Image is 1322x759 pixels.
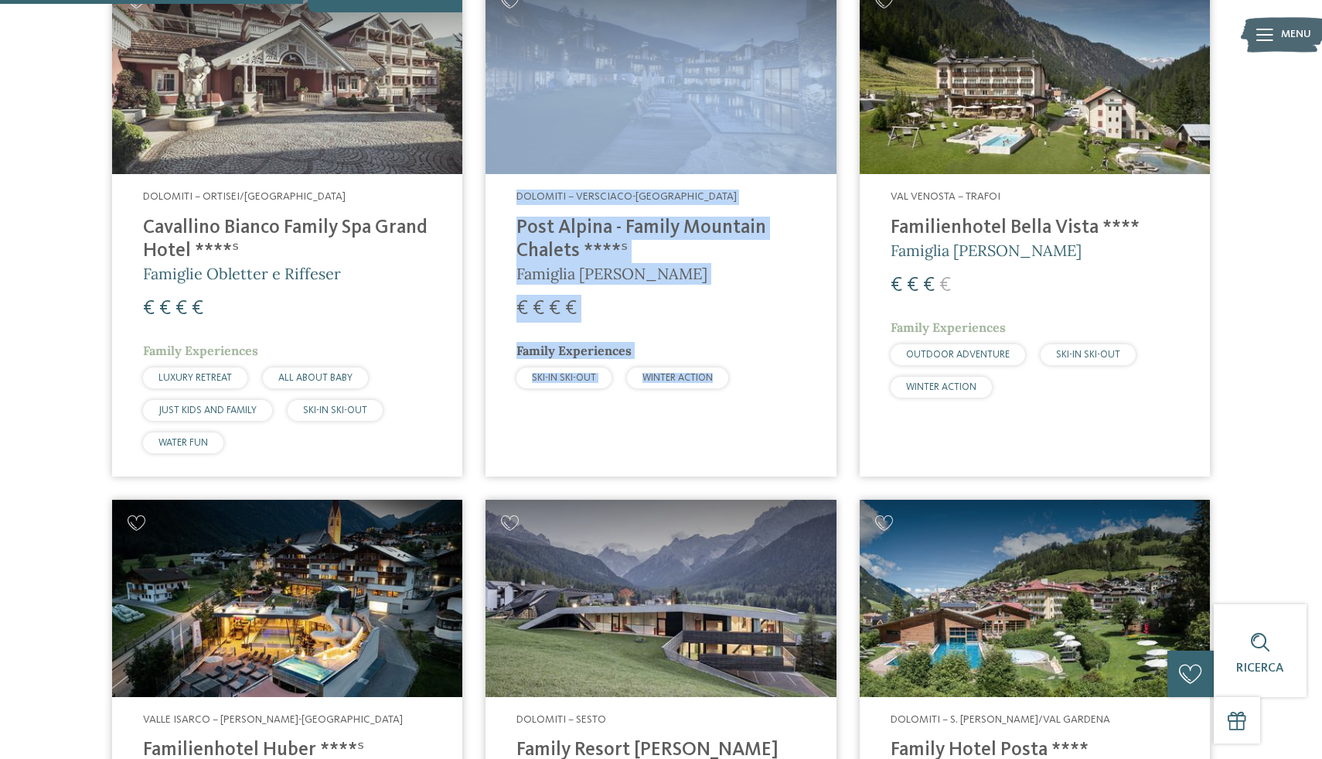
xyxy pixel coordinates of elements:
[565,299,577,319] span: €
[143,191,346,202] span: Dolomiti – Ortisei/[GEOGRAPHIC_DATA]
[143,343,258,358] span: Family Experiences
[158,405,257,415] span: JUST KIDS AND FAMILY
[516,343,632,358] span: Family Experiences
[891,275,902,296] span: €
[143,299,155,319] span: €
[549,299,560,319] span: €
[159,299,171,319] span: €
[906,350,1010,360] span: OUTDOOR ADVENTURE
[891,241,1082,260] span: Famiglia [PERSON_NAME]
[175,299,187,319] span: €
[891,714,1110,725] span: Dolomiti – S. [PERSON_NAME]/Val Gardena
[516,217,805,263] h4: Post Alpina - Family Mountain Chalets ****ˢ
[1056,350,1120,360] span: SKI-IN SKI-OUT
[642,373,713,383] span: WINTER ACTION
[939,275,951,296] span: €
[143,714,403,725] span: Valle Isarco – [PERSON_NAME]-[GEOGRAPHIC_DATA]
[906,382,976,392] span: WINTER ACTION
[532,373,596,383] span: SKI-IN SKI-OUT
[303,405,367,415] span: SKI-IN SKI-OUT
[516,191,737,202] span: Dolomiti – Versciaco-[GEOGRAPHIC_DATA]
[891,320,1006,335] span: Family Experiences
[516,714,606,725] span: Dolomiti – Sesto
[891,191,1000,202] span: Val Venosta – Trafoi
[143,264,341,283] span: Famiglie Obletter e Riffeser
[923,275,935,296] span: €
[516,299,528,319] span: €
[278,373,353,383] span: ALL ABOUT BABY
[158,373,232,383] span: LUXURY RETREAT
[516,264,707,283] span: Famiglia [PERSON_NAME]
[1236,662,1284,675] span: Ricerca
[533,299,544,319] span: €
[907,275,918,296] span: €
[891,217,1179,240] h4: Familienhotel Bella Vista ****
[860,500,1210,697] img: Cercate un hotel per famiglie? Qui troverete solo i migliori!
[158,438,208,448] span: WATER FUN
[192,299,203,319] span: €
[112,500,462,697] img: Cercate un hotel per famiglie? Qui troverete solo i migliori!
[486,500,836,697] img: Family Resort Rainer ****ˢ
[143,217,431,263] h4: Cavallino Bianco Family Spa Grand Hotel ****ˢ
